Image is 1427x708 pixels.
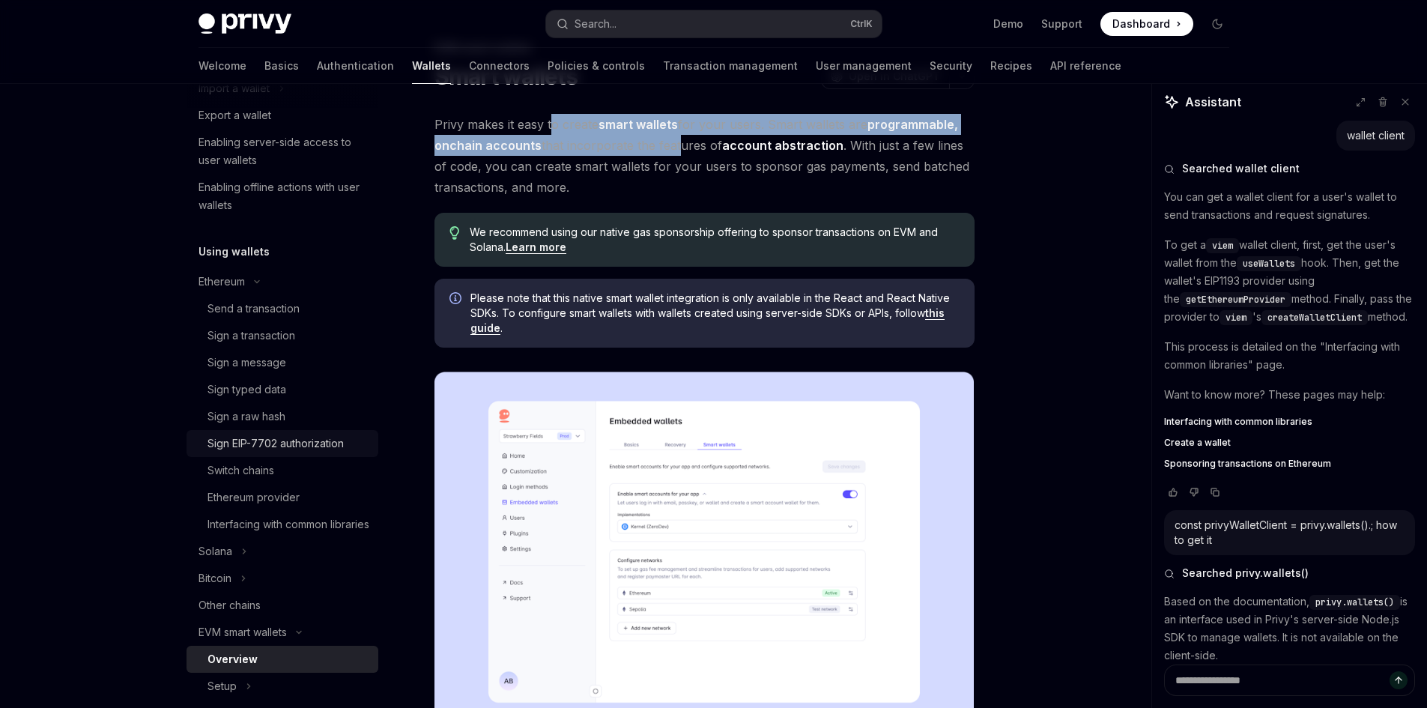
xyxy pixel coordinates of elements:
span: Privy makes it easy to create for your users. Smart wallets are that incorporate the features of ... [434,114,975,198]
a: Sign EIP-7702 authorization [187,430,378,457]
span: We recommend using our native gas sponsorship offering to sponsor transactions on EVM and Solana. [470,225,959,255]
span: Assistant [1185,93,1241,111]
img: dark logo [199,13,291,34]
button: Send message [1390,671,1408,689]
textarea: Ask a question... [1164,665,1415,696]
div: Solana [199,542,232,560]
div: const privyWalletClient = privy.wallets().; how to get it [1175,518,1405,548]
p: You can get a wallet client for a user's wallet to send transactions and request signatures. [1164,188,1415,224]
a: Sign a raw hash [187,403,378,430]
a: Send a transaction [187,295,378,322]
button: Bitcoin [187,565,378,592]
button: Vote that response was good [1164,485,1182,500]
button: Ethereum [187,268,378,295]
div: Enabling server-side access to user wallets [199,133,369,169]
a: Switch chains [187,457,378,484]
a: Wallets [412,48,451,84]
div: wallet client [1347,128,1405,143]
button: Searched privy.wallets() [1164,566,1415,581]
div: Sign EIP-7702 authorization [207,435,344,453]
a: Interfacing with common libraries [1164,416,1415,428]
span: Please note that this native smart wallet integration is only available in the React and React Na... [470,291,960,336]
a: Demo [993,16,1023,31]
a: Authentication [317,48,394,84]
div: Sign a transaction [207,327,295,345]
p: To get a wallet client, first, get the user's wallet from the hook. Then, get the wallet's EIP119... [1164,236,1415,326]
a: Interfacing with common libraries [187,511,378,538]
a: Support [1041,16,1082,31]
a: Welcome [199,48,246,84]
div: Sign a message [207,354,286,372]
svg: Tip [449,226,460,240]
div: Interfacing with common libraries [207,515,369,533]
div: Other chains [199,596,261,614]
div: Setup [207,677,237,695]
button: Vote that response was not good [1185,485,1203,500]
div: Send a transaction [207,300,300,318]
div: Switch chains [207,462,274,479]
div: Bitcoin [199,569,231,587]
a: Other chains [187,592,378,619]
a: Security [930,48,972,84]
span: Searched wallet client [1182,161,1300,176]
span: getEthereumProvider [1186,294,1285,306]
p: This process is detailed on the "Interfacing with common libraries" page. [1164,338,1415,374]
a: User management [816,48,912,84]
a: Ethereum provider [187,484,378,511]
button: Toggle dark mode [1205,12,1229,36]
span: viem [1212,240,1233,252]
a: Export a wallet [187,102,378,129]
span: Sponsoring transactions on Ethereum [1164,458,1331,470]
h5: Using wallets [199,243,270,261]
a: Overview [187,646,378,673]
button: Solana [187,538,378,565]
div: Ethereum [199,273,245,291]
span: Interfacing with common libraries [1164,416,1312,428]
span: Dashboard [1112,16,1170,31]
a: Sponsoring transactions on Ethereum [1164,458,1415,470]
a: Sign a transaction [187,322,378,349]
strong: smart wallets [599,117,678,132]
span: createWalletClient [1267,312,1362,324]
div: Export a wallet [199,106,271,124]
a: Dashboard [1100,12,1193,36]
button: Search...CtrlK [546,10,882,37]
span: Ctrl K [850,18,873,30]
span: privy.wallets() [1315,596,1394,608]
button: Setup [187,673,378,700]
svg: Info [449,292,464,307]
a: Enabling offline actions with user wallets [187,174,378,219]
a: Create a wallet [1164,437,1415,449]
div: Sign typed data [207,381,286,399]
button: Searched wallet client [1164,161,1415,176]
a: Sign a message [187,349,378,376]
a: Recipes [990,48,1032,84]
span: viem [1225,312,1246,324]
button: Copy chat response [1206,485,1224,500]
a: Basics [264,48,299,84]
div: Enabling offline actions with user wallets [199,178,369,214]
div: Sign a raw hash [207,408,285,426]
p: Want to know more? These pages may help: [1164,386,1415,404]
span: Create a wallet [1164,437,1231,449]
a: Learn more [506,240,566,254]
div: Ethereum provider [207,488,300,506]
div: EVM smart wallets [199,623,287,641]
a: API reference [1050,48,1121,84]
p: Based on the documentation, is an interface used in Privy's server-side Node.js SDK to manage wal... [1164,593,1415,665]
a: Transaction management [663,48,798,84]
a: account abstraction [722,138,843,154]
a: Sign typed data [187,376,378,403]
a: Connectors [469,48,530,84]
div: Overview [207,650,258,668]
div: Search... [575,15,616,33]
a: Enabling server-side access to user wallets [187,129,378,174]
button: EVM smart wallets [187,619,378,646]
span: Searched privy.wallets() [1182,566,1309,581]
a: Policies & controls [548,48,645,84]
span: useWallets [1243,258,1295,270]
